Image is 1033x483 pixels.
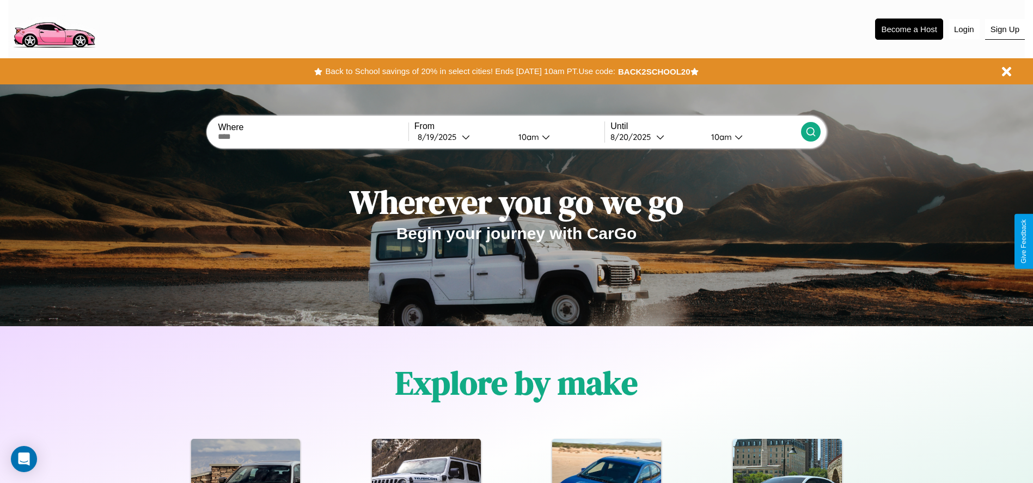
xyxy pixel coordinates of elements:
img: logo [8,5,100,51]
div: 10am [706,132,735,142]
button: Back to School savings of 20% in select cities! Ends [DATE] 10am PT.Use code: [322,64,618,79]
button: Login [949,19,980,39]
label: From [414,121,604,131]
button: Sign Up [985,19,1025,40]
div: Give Feedback [1020,219,1028,264]
button: 10am [702,131,801,143]
label: Until [610,121,800,131]
div: 8 / 19 / 2025 [418,132,462,142]
label: Where [218,123,408,132]
button: 10am [510,131,605,143]
button: 8/19/2025 [414,131,510,143]
div: 8 / 20 / 2025 [610,132,656,142]
button: Become a Host [875,19,943,40]
div: 10am [513,132,542,142]
b: BACK2SCHOOL20 [618,67,690,76]
h1: Explore by make [395,360,638,405]
div: Open Intercom Messenger [11,446,37,472]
